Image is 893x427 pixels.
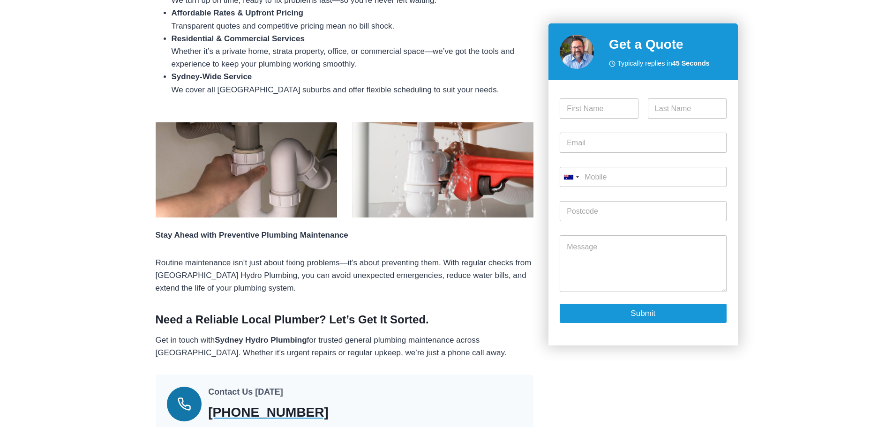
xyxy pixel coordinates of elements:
[560,201,726,221] input: Postcode
[156,231,348,240] strong: Stay Ahead with Preventive Plumbing Maintenance
[208,386,394,398] h6: Contact Us [DATE]
[560,133,726,153] input: Email
[172,70,534,96] li: We cover all [GEOGRAPHIC_DATA] suburbs and offer flexible scheduling to suit your needs.
[609,35,727,54] h2: Get a Quote
[215,336,307,345] strong: Sydney Hydro Plumbing
[560,303,726,322] button: Submit
[172,7,534,32] li: Transparent quotes and competitive pricing mean no bill shock.
[208,403,394,422] a: [PHONE_NUMBER]
[156,256,534,295] p: Routine maintenance isn’t just about fixing problems—it’s about preventing them. With regular che...
[560,167,582,187] button: Selected country
[172,32,534,71] li: Whether it’s a private home, strata property, office, or commercial space—we’ve got the tools and...
[156,313,429,326] strong: Need a Reliable Local Plumber? Let’s Get It Sorted.
[172,72,252,81] strong: Sydney-Wide Service
[560,98,638,119] input: First Name
[672,60,710,67] strong: 45 Seconds
[172,34,305,43] strong: Residential & Commercial Services
[648,98,727,119] input: Last Name
[156,334,534,359] p: Get in touch with for trusted general plumbing maintenance across [GEOGRAPHIC_DATA]. Whether it’s...
[172,8,303,17] strong: Affordable Rates & Upfront Pricing
[617,58,710,69] span: Typically replies in
[560,167,726,187] input: Mobile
